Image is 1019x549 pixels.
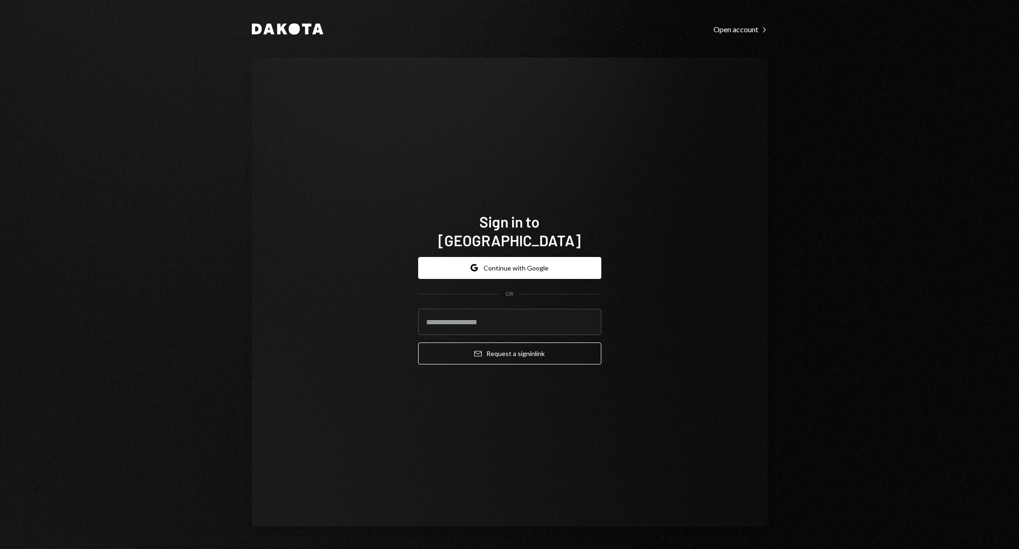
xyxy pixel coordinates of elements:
button: Continue with Google [418,257,601,279]
a: Open account [713,24,768,34]
div: Open account [713,25,768,34]
div: OR [506,290,513,298]
button: Request a signinlink [418,342,601,364]
h1: Sign in to [GEOGRAPHIC_DATA] [418,212,601,250]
